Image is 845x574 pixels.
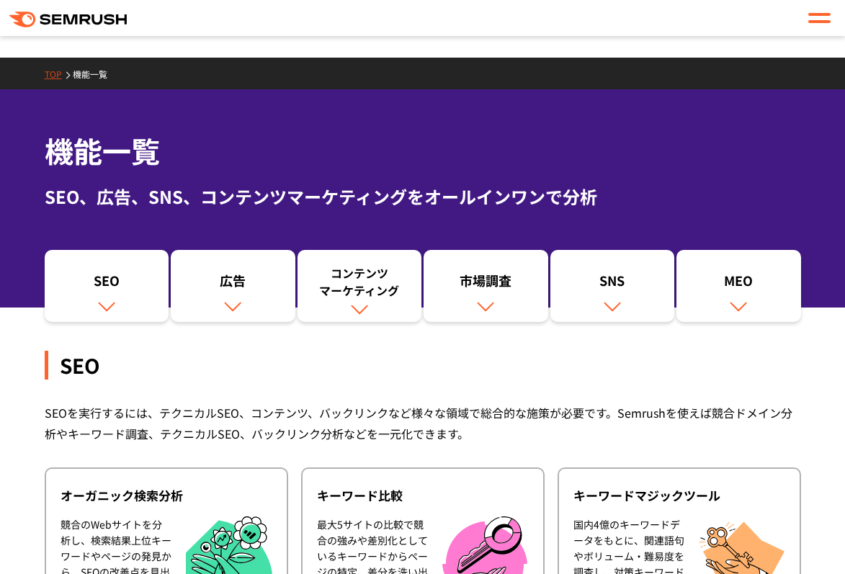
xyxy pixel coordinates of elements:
[45,250,169,322] a: SEO
[573,487,785,504] div: キーワードマジックツール
[52,272,162,296] div: SEO
[45,130,801,172] h1: 機能一覧
[684,272,794,296] div: MEO
[45,184,801,210] div: SEO、広告、SNS、コンテンツマーケティングをオールインワンで分析
[550,250,675,322] a: SNS
[298,250,422,322] a: コンテンツマーケティング
[317,487,529,504] div: キーワード比較
[558,272,668,296] div: SNS
[45,68,73,80] a: TOP
[61,487,272,504] div: オーガニック検索分析
[431,272,541,296] div: 市場調査
[45,403,801,444] div: SEOを実行するには、テクニカルSEO、コンテンツ、バックリンクなど様々な領域で総合的な施策が必要です。Semrushを使えば競合ドメイン分析やキーワード調査、テクニカルSEO、バックリンク分析...
[73,68,118,80] a: 機能一覧
[424,250,548,322] a: 市場調査
[45,351,801,380] div: SEO
[676,250,801,322] a: MEO
[178,272,288,296] div: 広告
[171,250,295,322] a: 広告
[305,264,415,299] div: コンテンツ マーケティング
